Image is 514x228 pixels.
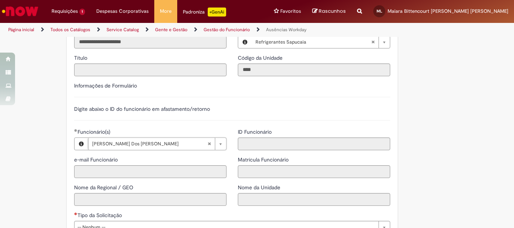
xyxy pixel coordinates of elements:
[52,8,78,15] span: Requisições
[74,129,78,132] span: Obrigatório Preenchido
[8,27,34,33] a: Página inicial
[74,54,89,61] span: Somente leitura - Título
[204,138,215,150] abbr: Limpar campo Funcionário(s)
[280,8,301,15] span: Favoritos
[74,82,137,89] label: Informações de Formulário
[74,36,227,48] input: Email
[204,27,250,33] a: Gestão do Funcionário
[74,184,135,191] span: Somente leitura - Nome da Regional / GEO
[238,54,284,62] label: Somente leitura - Código da Unidade
[74,193,227,206] input: Nome da Regional / GEO
[96,8,149,15] span: Despesas Corporativas
[74,63,227,76] input: Título
[255,36,371,48] span: Refrigerantes Sapucaia
[319,8,346,15] span: Rascunhos
[160,8,172,15] span: More
[79,9,85,15] span: 1
[238,137,390,150] input: ID Funcionário
[74,212,78,215] span: Necessários
[92,138,207,150] span: [PERSON_NAME] Dos [PERSON_NAME]
[6,23,337,37] ul: Trilhas de página
[78,212,123,219] span: Tipo da Solicitação
[238,184,282,191] span: Somente leitura - Nome da Unidade
[74,54,89,62] label: Somente leitura - Título
[155,27,187,33] a: Gente e Gestão
[106,27,139,33] a: Service Catalog
[266,27,307,33] a: Ausências Workday
[78,128,112,135] span: Necessários - Funcionário(s)
[74,165,227,178] input: e-mail Funcionário
[75,138,88,150] button: Funcionário(s), Visualizar este registro George Dos Santos Da Silva
[367,36,379,48] abbr: Limpar campo Local
[238,128,273,135] span: Somente leitura - ID Funcionário
[238,54,284,61] span: Somente leitura - Código da Unidade
[238,63,390,76] input: Código da Unidade
[238,36,252,48] button: Local, Visualizar este registro Refrigerantes Sapucaia
[388,8,508,14] span: Maiara Bittencourt [PERSON_NAME] [PERSON_NAME]
[183,8,226,17] div: Padroniza
[238,165,390,178] input: Matrícula Funcionário
[238,156,290,163] span: Somente leitura - Matrícula Funcionário
[74,106,210,112] label: Digite abaixo o ID do funcionário em afastamento/retorno
[88,138,226,150] a: [PERSON_NAME] Dos [PERSON_NAME]Limpar campo Funcionário(s)
[208,8,226,17] p: +GenAi
[312,8,346,15] a: Rascunhos
[377,9,382,14] span: ML
[238,193,390,206] input: Nome da Unidade
[1,4,40,19] img: ServiceNow
[50,27,90,33] a: Todos os Catálogos
[252,36,390,48] a: Refrigerantes SapucaiaLimpar campo Local
[74,156,119,163] span: Somente leitura - e-mail Funcionário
